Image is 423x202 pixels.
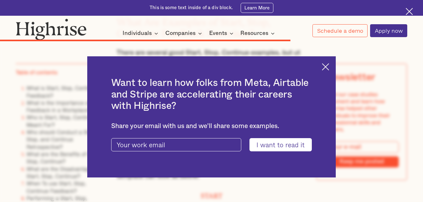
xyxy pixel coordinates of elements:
div: Resources [240,30,268,37]
form: current-ascender-blog-article-modal-form [111,138,312,151]
div: Individuals [123,30,160,37]
div: Companies [165,30,204,37]
div: Resources [240,30,277,37]
div: Events [209,30,227,37]
a: Schedule a demo [312,24,367,37]
div: Individuals [123,30,152,37]
input: I want to read it [249,138,312,151]
h2: Want to learn how folks from Meta, Airtable and Stripe are accelerating their careers with Highrise? [111,77,312,112]
img: Cross icon [322,63,329,70]
div: Companies [165,30,196,37]
div: This is some text inside of a div block. [150,5,233,11]
div: Share your email with us and we'll share some examples. [111,122,312,130]
div: Events [209,30,235,37]
a: Apply now [370,24,407,37]
a: Learn More [241,3,273,13]
img: Highrise logo [16,19,87,40]
img: Cross icon [406,8,413,15]
input: Your work email [111,138,241,151]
